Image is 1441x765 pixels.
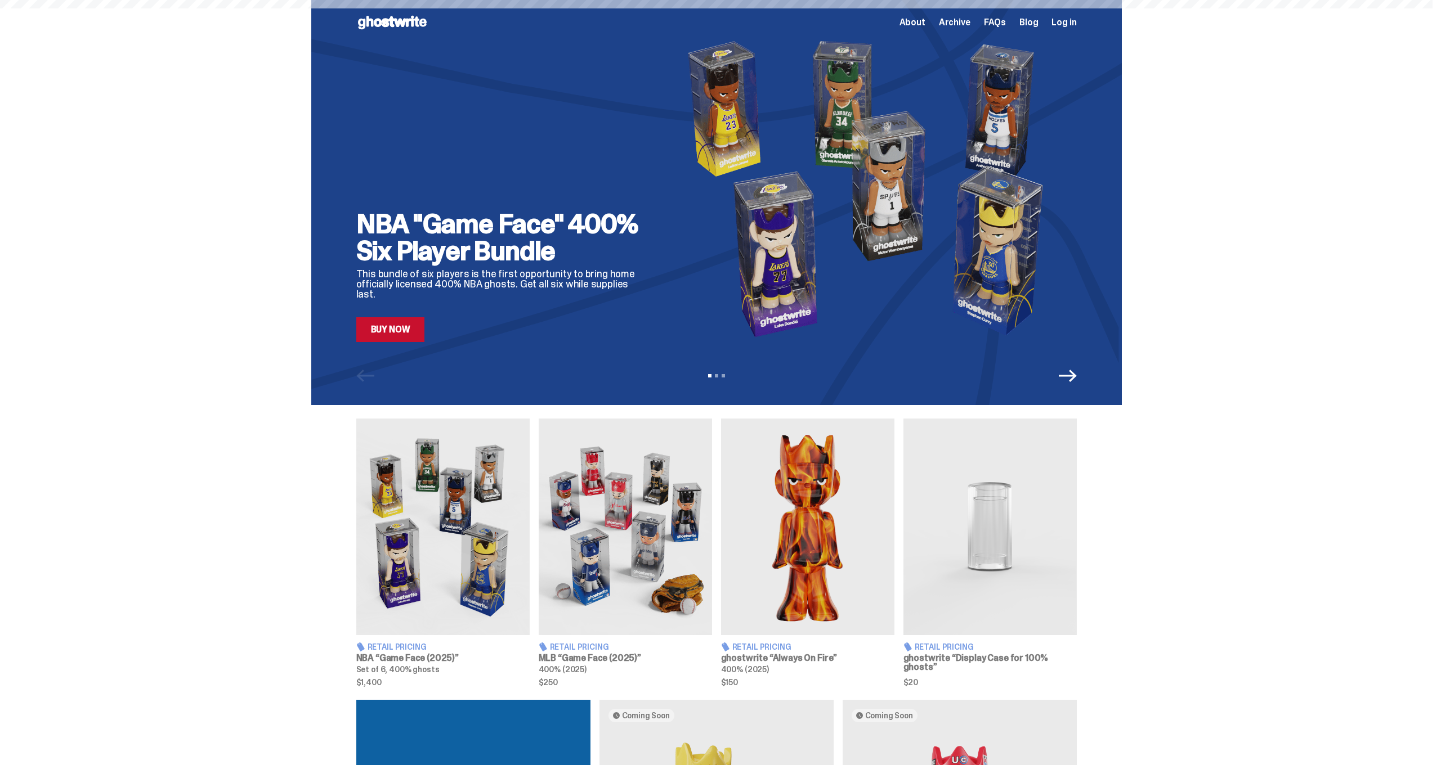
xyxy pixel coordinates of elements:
[356,678,530,686] span: $1,400
[368,643,427,651] span: Retail Pricing
[732,643,791,651] span: Retail Pricing
[984,18,1006,27] a: FAQs
[721,654,894,663] h3: ghostwrite “Always On Fire”
[721,664,769,674] span: 400% (2025)
[356,654,530,663] h3: NBA “Game Face (2025)”
[356,317,425,342] a: Buy Now
[865,711,913,720] span: Coming Soon
[539,418,712,686] a: Game Face (2025) Retail Pricing
[1051,18,1076,27] a: Log in
[903,654,1077,672] h3: ghostwrite “Display Case for 100% ghosts”
[539,654,712,663] h3: MLB “Game Face (2025)”
[708,374,711,377] button: View slide 1
[667,35,1077,342] img: NBA "Game Face" 400% Six Player Bundle
[721,418,894,686] a: Always On Fire Retail Pricing
[356,210,649,264] h2: NBA "Game Face" 400% Six Player Bundle
[722,374,725,377] button: View slide 3
[903,678,1077,686] span: $20
[539,664,587,674] span: 400% (2025)
[1059,367,1077,385] button: Next
[715,374,718,377] button: View slide 2
[903,418,1077,686] a: Display Case for 100% ghosts Retail Pricing
[622,711,670,720] span: Coming Soon
[721,418,894,635] img: Always On Fire
[899,18,925,27] a: About
[356,418,530,686] a: Game Face (2025) Retail Pricing
[1019,18,1038,27] a: Blog
[915,643,974,651] span: Retail Pricing
[356,269,649,299] p: This bundle of six players is the first opportunity to bring home officially licensed 400% NBA gh...
[939,18,970,27] a: Archive
[721,678,894,686] span: $150
[539,678,712,686] span: $250
[539,418,712,635] img: Game Face (2025)
[550,643,609,651] span: Retail Pricing
[903,418,1077,635] img: Display Case for 100% ghosts
[356,664,440,674] span: Set of 6, 400% ghosts
[356,418,530,635] img: Game Face (2025)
